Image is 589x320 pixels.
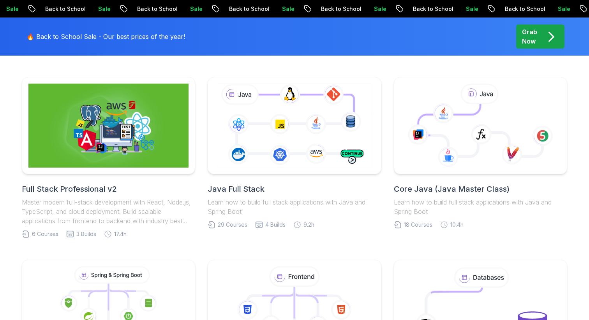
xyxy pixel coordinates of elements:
[450,221,464,229] span: 10.4h
[549,5,574,13] p: Sale
[404,221,432,229] span: 18 Courses
[208,77,381,229] a: Java Full StackLearn how to build full stack applications with Java and Spring Boot29 Courses4 Bu...
[404,5,457,13] p: Back to School
[32,230,58,238] span: 6 Courses
[208,184,381,194] h2: Java Full Stack
[22,184,195,194] h2: Full Stack Professional v2
[303,221,314,229] span: 9.2h
[522,27,537,46] p: Grab Now
[218,221,247,229] span: 29 Courses
[496,5,549,13] p: Back to School
[22,77,195,238] a: Full Stack Professional v2Full Stack Professional v2Master modern full-stack development with Rea...
[394,184,567,194] h2: Core Java (Java Master Class)
[457,5,482,13] p: Sale
[265,221,286,229] span: 4 Builds
[22,198,195,226] p: Master modern full-stack development with React, Node.js, TypeScript, and cloud deployment. Build...
[394,198,567,216] p: Learn how to build full stack applications with Java and Spring Boot
[129,5,182,13] p: Back to School
[220,5,273,13] p: Back to School
[208,198,381,216] p: Learn how to build full stack applications with Java and Spring Boot
[28,84,189,168] img: Full Stack Professional v2
[365,5,390,13] p: Sale
[76,230,96,238] span: 3 Builds
[182,5,206,13] p: Sale
[394,77,567,229] a: Core Java (Java Master Class)Learn how to build full stack applications with Java and Spring Boot...
[90,5,115,13] p: Sale
[312,5,365,13] p: Back to School
[26,32,185,41] p: 🔥 Back to School Sale - Our best prices of the year!
[114,230,127,238] span: 17.4h
[37,5,90,13] p: Back to School
[273,5,298,13] p: Sale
